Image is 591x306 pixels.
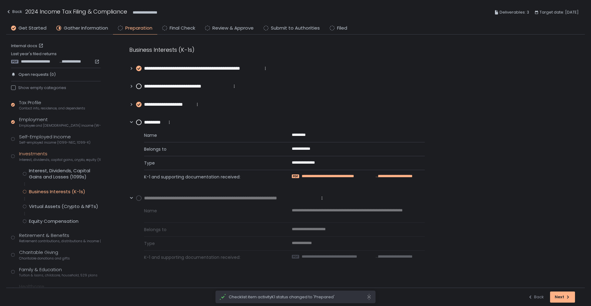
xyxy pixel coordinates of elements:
div: Virtual Assets (Crypto & NFTs) [29,203,98,210]
span: Final Check [170,25,195,32]
span: Self-employed income (1099-NEC, 1099-K) [19,140,90,145]
span: Filed [337,25,347,32]
span: Preparation [125,25,152,32]
div: Tax Profile [19,99,85,111]
button: Back [6,7,22,18]
span: Type [144,160,277,166]
span: Employee and [DEMOGRAPHIC_DATA] income (W-2s) [19,123,101,128]
div: Next [555,294,570,300]
span: Retirement contributions, distributions & income (1099-R, 5498) [19,239,101,243]
div: Last year's filed returns [11,51,101,64]
div: Back [6,8,22,15]
span: K-1 and supporting documentation received: [144,254,277,260]
svg: close [367,294,372,300]
div: Investments [19,150,101,162]
span: Open requests (0) [18,72,56,77]
span: Tuition & loans, childcare, household, 529 plans [19,273,98,278]
span: Interest, dividends, capital gains, crypto, equity (1099s, K-1s) [19,157,101,162]
div: Business Interests (K-1s) [29,189,85,195]
span: Name [144,208,277,219]
div: Healthcare [19,283,92,295]
span: K-1 and supporting documentation received: [144,174,277,180]
span: Charitable donations and gifts [19,256,70,261]
span: Checklist item activityK1 status changed to 'Prepared' [229,294,367,300]
span: Gather Information [64,25,108,32]
div: Back [528,294,544,300]
div: Interest, Dividends, Capital Gains and Losses (1099s) [29,168,101,180]
div: Family & Education [19,266,98,278]
div: Equity Compensation [29,218,78,224]
button: Back [528,292,544,303]
span: Target date: [DATE] [540,9,579,16]
span: Submit to Authorities [271,25,320,32]
div: Self-Employed Income [19,133,90,145]
div: Charitable Giving [19,249,70,261]
span: Review & Approve [212,25,254,32]
span: Belongs to [144,226,277,233]
span: Belongs to [144,146,277,152]
button: Next [550,292,575,303]
span: Deliverables: 3 [500,9,529,16]
a: Internal docs [11,43,45,49]
div: Retirement & Benefits [19,232,101,244]
h1: 2024 Income Tax Filing & Compliance [25,7,127,16]
span: Name [144,132,277,138]
span: Get Started [18,25,46,32]
span: Contact info, residence, and dependents [19,106,85,111]
div: Employment [19,116,101,128]
div: Business Interests (K-1s) [129,46,425,54]
span: Type [144,240,277,247]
